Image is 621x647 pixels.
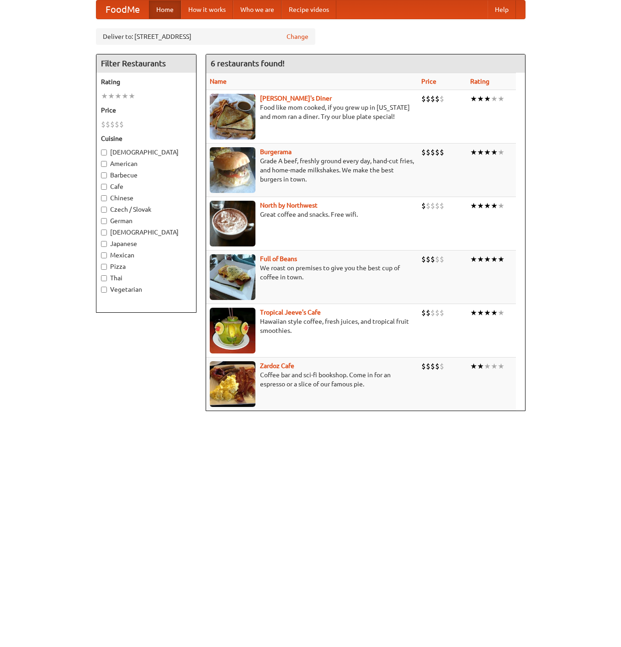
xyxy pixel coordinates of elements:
[101,218,107,224] input: German
[210,103,414,121] p: Food like mom cooked, if you grew up in [US_STATE] and mom ran a diner. Try our blue plate special!
[101,273,191,283] label: Thai
[426,254,430,264] li: $
[101,193,191,203] label: Chinese
[440,254,444,264] li: $
[477,308,484,318] li: ★
[484,308,491,318] li: ★
[491,308,498,318] li: ★
[101,275,107,281] input: Thai
[426,94,430,104] li: $
[210,254,255,300] img: beans.jpg
[260,202,318,209] a: North by Northwest
[421,147,426,157] li: $
[101,216,191,225] label: German
[260,309,321,316] a: Tropical Jeeve's Cafe
[430,201,435,211] li: $
[484,94,491,104] li: ★
[211,59,285,68] ng-pluralize: 6 restaurants found!
[96,54,196,73] h4: Filter Restaurants
[260,148,292,155] b: Burgerama
[260,362,294,369] a: Zardoz Cafe
[430,254,435,264] li: $
[484,147,491,157] li: ★
[101,262,191,271] label: Pizza
[101,195,107,201] input: Chinese
[491,254,498,264] li: ★
[435,254,440,264] li: $
[210,147,255,193] img: burgerama.jpg
[128,91,135,101] li: ★
[101,161,107,167] input: American
[210,317,414,335] p: Hawaiian style coffee, fresh juices, and tropical fruit smoothies.
[101,159,191,168] label: American
[426,201,430,211] li: $
[470,94,477,104] li: ★
[470,308,477,318] li: ★
[491,201,498,211] li: ★
[101,287,107,293] input: Vegetarian
[210,308,255,353] img: jeeves.jpg
[435,147,440,157] li: $
[260,255,297,262] a: Full of Beans
[491,147,498,157] li: ★
[440,308,444,318] li: $
[484,201,491,211] li: ★
[426,147,430,157] li: $
[101,241,107,247] input: Japanese
[122,91,128,101] li: ★
[440,147,444,157] li: $
[470,361,477,371] li: ★
[498,201,504,211] li: ★
[440,94,444,104] li: $
[115,91,122,101] li: ★
[210,210,414,219] p: Great coffee and snacks. Free wifi.
[101,148,191,157] label: [DEMOGRAPHIC_DATA]
[435,361,440,371] li: $
[101,77,191,86] h5: Rating
[421,201,426,211] li: $
[484,254,491,264] li: ★
[477,254,484,264] li: ★
[498,254,504,264] li: ★
[491,361,498,371] li: ★
[108,91,115,101] li: ★
[477,201,484,211] li: ★
[430,147,435,157] li: $
[101,150,107,155] input: [DEMOGRAPHIC_DATA]
[477,361,484,371] li: ★
[101,172,107,178] input: Barbecue
[101,252,107,258] input: Mexican
[181,0,233,19] a: How it works
[470,147,477,157] li: ★
[101,106,191,115] h5: Price
[101,230,107,235] input: [DEMOGRAPHIC_DATA]
[210,370,414,389] p: Coffee bar and sci-fi bookshop. Come in for an espresso or a slice of our famous pie.
[101,134,191,143] h5: Cuisine
[101,182,191,191] label: Cafe
[119,119,124,129] li: $
[498,361,504,371] li: ★
[287,32,308,41] a: Change
[210,201,255,246] img: north.jpg
[260,95,332,102] a: [PERSON_NAME]'s Diner
[488,0,516,19] a: Help
[101,171,191,180] label: Barbecue
[498,147,504,157] li: ★
[101,91,108,101] li: ★
[440,361,444,371] li: $
[233,0,281,19] a: Who we are
[421,78,436,85] a: Price
[101,239,191,248] label: Japanese
[435,94,440,104] li: $
[101,264,107,270] input: Pizza
[210,361,255,407] img: zardoz.jpg
[477,94,484,104] li: ★
[149,0,181,19] a: Home
[498,308,504,318] li: ★
[484,361,491,371] li: ★
[210,263,414,282] p: We roast on premises to give you the best cup of coffee in town.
